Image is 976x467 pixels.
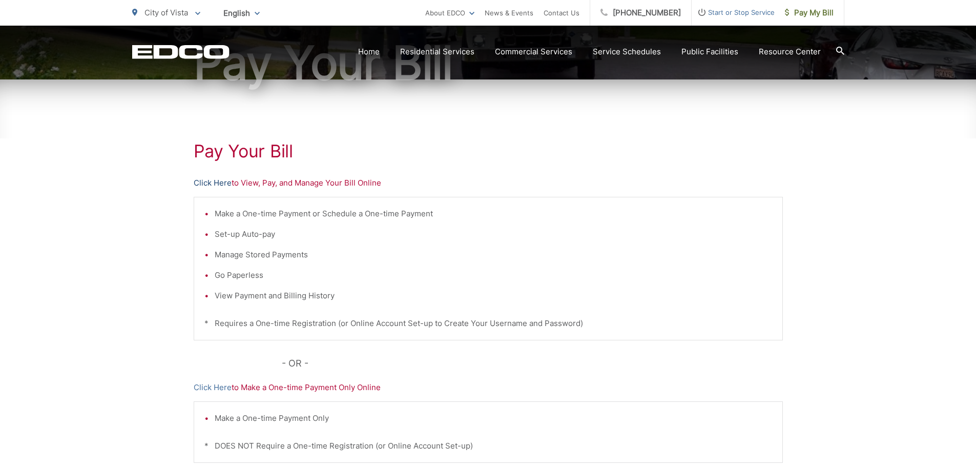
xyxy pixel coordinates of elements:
p: - OR - [282,356,783,371]
li: Make a One-time Payment Only [215,412,772,424]
li: Manage Stored Payments [215,249,772,261]
h1: Pay Your Bill [132,37,844,89]
p: * Requires a One-time Registration (or Online Account Set-up to Create Your Username and Password) [204,317,772,330]
p: * DOES NOT Require a One-time Registration (or Online Account Set-up) [204,440,772,452]
a: Click Here [194,381,232,394]
a: Home [358,46,380,58]
span: Pay My Bill [785,7,834,19]
a: Commercial Services [495,46,572,58]
a: Resource Center [759,46,821,58]
p: to View, Pay, and Manage Your Bill Online [194,177,783,189]
span: City of Vista [144,8,188,17]
li: View Payment and Billing History [215,290,772,302]
a: News & Events [485,7,533,19]
li: Make a One-time Payment or Schedule a One-time Payment [215,208,772,220]
a: EDCD logo. Return to the homepage. [132,45,230,59]
a: Residential Services [400,46,474,58]
h1: Pay Your Bill [194,141,783,161]
a: Public Facilities [681,46,738,58]
a: Contact Us [544,7,579,19]
li: Go Paperless [215,269,772,281]
li: Set-up Auto-pay [215,228,772,240]
a: Service Schedules [593,46,661,58]
p: to Make a One-time Payment Only Online [194,381,783,394]
span: English [216,4,267,22]
a: Click Here [194,177,232,189]
a: About EDCO [425,7,474,19]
